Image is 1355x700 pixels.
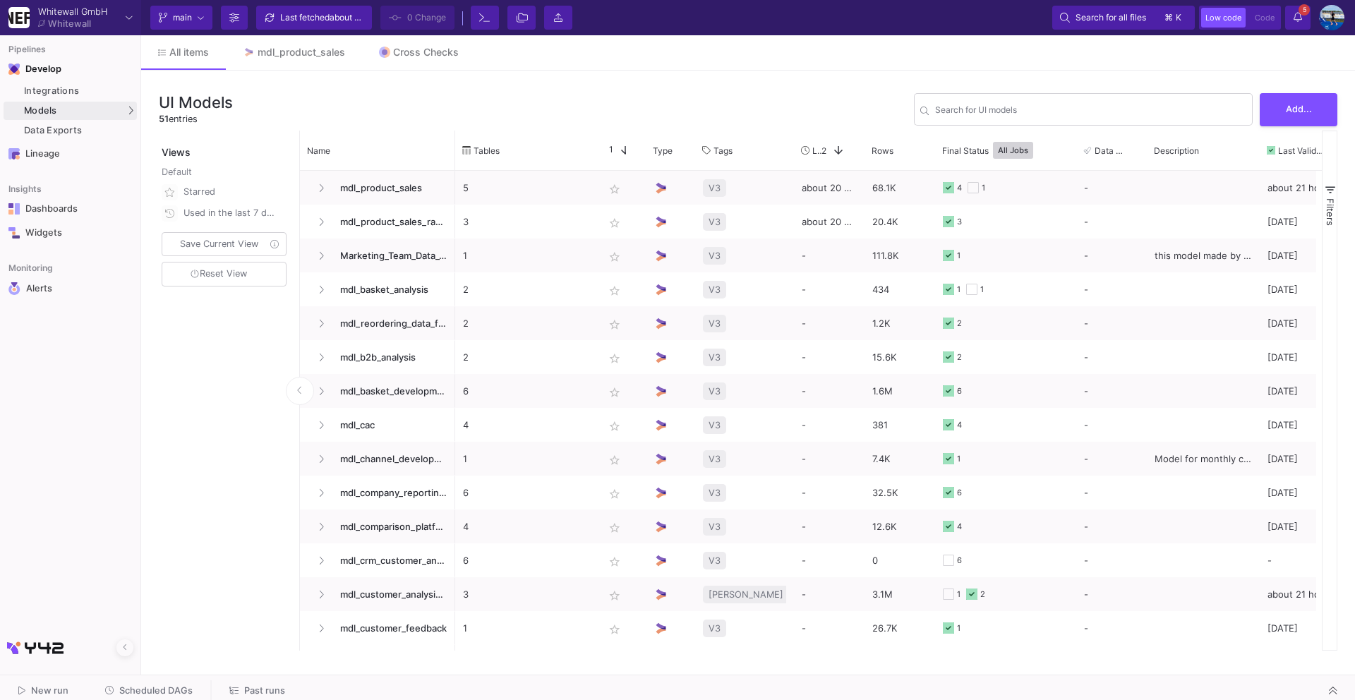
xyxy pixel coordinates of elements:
[1260,442,1344,476] div: [DATE]
[159,93,233,111] h3: UI Models
[794,340,865,374] div: -
[865,239,935,272] div: 111.8K
[794,239,865,272] div: -
[332,578,447,611] span: mdl_customer_analysis_master
[8,7,30,28] img: YZ4Yr8zUCx6JYM5gIgaTIQYeTXdcwQjnYC8iZtTV.png
[1260,239,1344,272] div: [DATE]
[1260,205,1344,239] div: [DATE]
[1260,408,1344,442] div: [DATE]
[1260,374,1344,408] div: [DATE]
[1205,13,1241,23] span: Low code
[1084,171,1139,204] div: -
[1084,409,1139,441] div: -
[654,519,668,534] img: UI Model
[332,307,447,340] span: mdl_reordering_data_forecast
[812,145,821,156] span: Last Used
[330,12,404,23] span: about 21 hours ago
[709,375,721,408] span: V3
[26,282,118,295] div: Alerts
[463,307,589,340] p: 2
[1260,543,1344,577] div: -
[942,134,1056,167] div: Final Status
[606,282,623,299] mat-icon: star_border
[463,476,589,509] p: 6
[463,442,589,476] p: 1
[794,374,865,408] div: -
[794,205,865,239] div: about 20 hours ago
[865,306,935,340] div: 1.2K
[1319,5,1344,30] img: AEdFTp4_RXFoBzJxSaYPMZp7Iyigz82078j9C0hFtL5t=s96-c
[1299,4,1310,16] span: 5
[1260,306,1344,340] div: [DATE]
[606,316,623,333] mat-icon: star_border
[1325,198,1336,226] span: Filters
[982,171,985,205] div: 1
[463,409,589,442] p: 4
[159,203,289,224] button: Used in the last 7 days
[654,316,668,331] img: UI Model
[332,375,447,408] span: mdl_basket_development
[25,227,117,239] div: Widgets
[463,205,589,239] p: 3
[709,510,721,543] span: V3
[280,7,365,28] div: Last fetched
[865,509,935,543] div: 12.6K
[709,205,721,239] span: V3
[256,6,372,30] button: Last fetchedabout 21 hours ago
[1260,93,1337,126] button: Add...
[332,273,447,306] span: mdl_basket_analysis
[463,239,589,272] p: 1
[957,307,962,340] div: 2
[24,125,133,136] div: Data Exports
[1147,239,1260,272] div: this model made by Burcu to optimize the Marketing Team Data Overview page [URL][DOMAIN_NAME]
[332,544,447,577] span: mdl_crm_customer_analysis_3mcohort
[1084,205,1139,238] div: -
[957,239,960,272] div: 1
[1084,239,1139,272] div: -
[865,611,935,645] div: 26.7K
[794,577,865,611] div: -
[654,452,668,466] img: UI Model
[159,181,289,203] button: Starred
[1084,273,1139,306] div: -
[1084,375,1139,407] div: -
[957,510,962,543] div: 4
[1154,145,1199,156] span: Description
[463,612,589,645] p: 1
[1255,13,1275,23] span: Code
[654,485,668,500] img: UI Model
[173,7,192,28] span: main
[957,171,962,205] div: 4
[654,282,668,297] img: UI Model
[654,418,668,433] img: UI Model
[191,268,247,279] span: Reset View
[159,131,292,159] div: Views
[258,47,345,58] div: mdl_product_sales
[463,578,589,611] p: 3
[332,171,447,205] span: mdl_product_sales
[957,205,962,239] div: 3
[957,375,962,408] div: 6
[4,82,137,100] a: Integrations
[1260,340,1344,374] div: [DATE]
[474,145,500,156] span: Tables
[1160,9,1187,26] button: ⌘k
[709,273,721,306] span: V3
[1176,9,1181,26] span: k
[38,7,107,16] div: Whitewall GmbH
[865,340,935,374] div: 15.6K
[1278,145,1325,156] span: Last Valid Job
[4,121,137,140] a: Data Exports
[865,272,935,306] div: 434
[603,144,613,157] span: 1
[606,350,623,367] mat-icon: star_border
[865,442,935,476] div: 7.4K
[794,509,865,543] div: -
[865,577,935,611] div: 3.1M
[332,612,447,645] span: mdl_customer_feedback
[935,107,1246,117] input: Search for name, tables, ...
[150,6,212,30] button: main
[162,165,289,181] div: Default
[957,341,962,374] div: 2
[957,476,962,509] div: 6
